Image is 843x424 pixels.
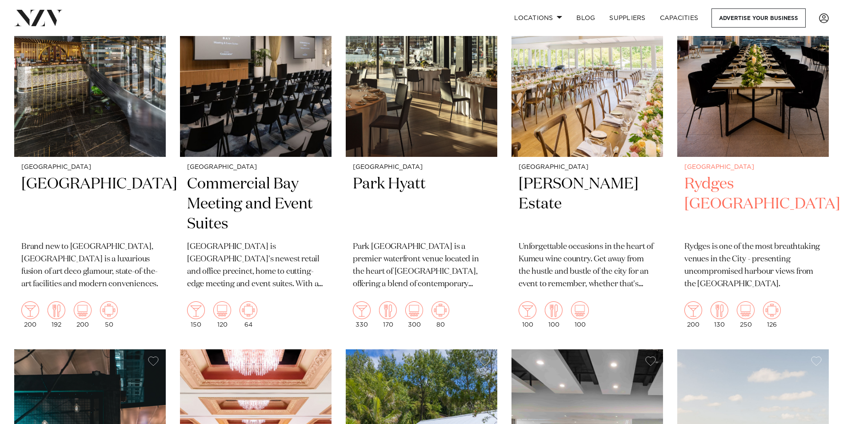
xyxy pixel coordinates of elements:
small: [GEOGRAPHIC_DATA] [353,164,490,171]
a: Advertise your business [711,8,806,28]
div: 330 [353,301,371,328]
img: dining.png [48,301,65,319]
img: dining.png [379,301,397,319]
div: 200 [684,301,702,328]
img: dining.png [545,301,563,319]
div: 100 [545,301,563,328]
div: 200 [74,301,92,328]
small: [GEOGRAPHIC_DATA] [21,164,159,171]
div: 64 [240,301,257,328]
h2: Commercial Bay Meeting and Event Suites [187,174,324,234]
img: cocktail.png [684,301,702,319]
div: 170 [379,301,397,328]
small: [GEOGRAPHIC_DATA] [684,164,822,171]
div: 100 [571,301,589,328]
a: Locations [507,8,569,28]
div: 130 [711,301,728,328]
div: 120 [213,301,231,328]
h2: [PERSON_NAME] Estate [519,174,656,234]
img: nzv-logo.png [14,10,63,26]
h2: Rydges [GEOGRAPHIC_DATA] [684,174,822,234]
p: [GEOGRAPHIC_DATA] is [GEOGRAPHIC_DATA]'s newest retail and office precinct, home to cutting-edge ... [187,241,324,291]
img: theatre.png [737,301,755,319]
img: theatre.png [405,301,423,319]
a: Capacities [653,8,706,28]
div: 150 [187,301,205,328]
img: cocktail.png [519,301,536,319]
small: [GEOGRAPHIC_DATA] [519,164,656,171]
img: dining.png [711,301,728,319]
img: theatre.png [213,301,231,319]
div: 100 [519,301,536,328]
div: 80 [431,301,449,328]
div: 192 [48,301,65,328]
p: Brand new to [GEOGRAPHIC_DATA], [GEOGRAPHIC_DATA] is a luxurious fusion of art deco glamour, stat... [21,241,159,291]
img: meeting.png [100,301,118,319]
img: theatre.png [74,301,92,319]
img: meeting.png [763,301,781,319]
img: theatre.png [571,301,589,319]
div: 250 [737,301,755,328]
small: [GEOGRAPHIC_DATA] [187,164,324,171]
div: 300 [405,301,423,328]
img: cocktail.png [21,301,39,319]
div: 50 [100,301,118,328]
div: 200 [21,301,39,328]
img: meeting.png [240,301,257,319]
a: SUPPLIERS [602,8,652,28]
p: Unforgettable occasions in the heart of Kumeu wine country. Get away from the hustle and bustle o... [519,241,656,291]
a: BLOG [569,8,602,28]
h2: Park Hyatt [353,174,490,234]
p: Park [GEOGRAPHIC_DATA] is a premier waterfront venue located in the heart of [GEOGRAPHIC_DATA], o... [353,241,490,291]
img: meeting.png [431,301,449,319]
h2: [GEOGRAPHIC_DATA] [21,174,159,234]
div: 126 [763,301,781,328]
img: cocktail.png [187,301,205,319]
p: Rydges is one of the most breathtaking venues in the City - presenting uncompromised harbour view... [684,241,822,291]
img: cocktail.png [353,301,371,319]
